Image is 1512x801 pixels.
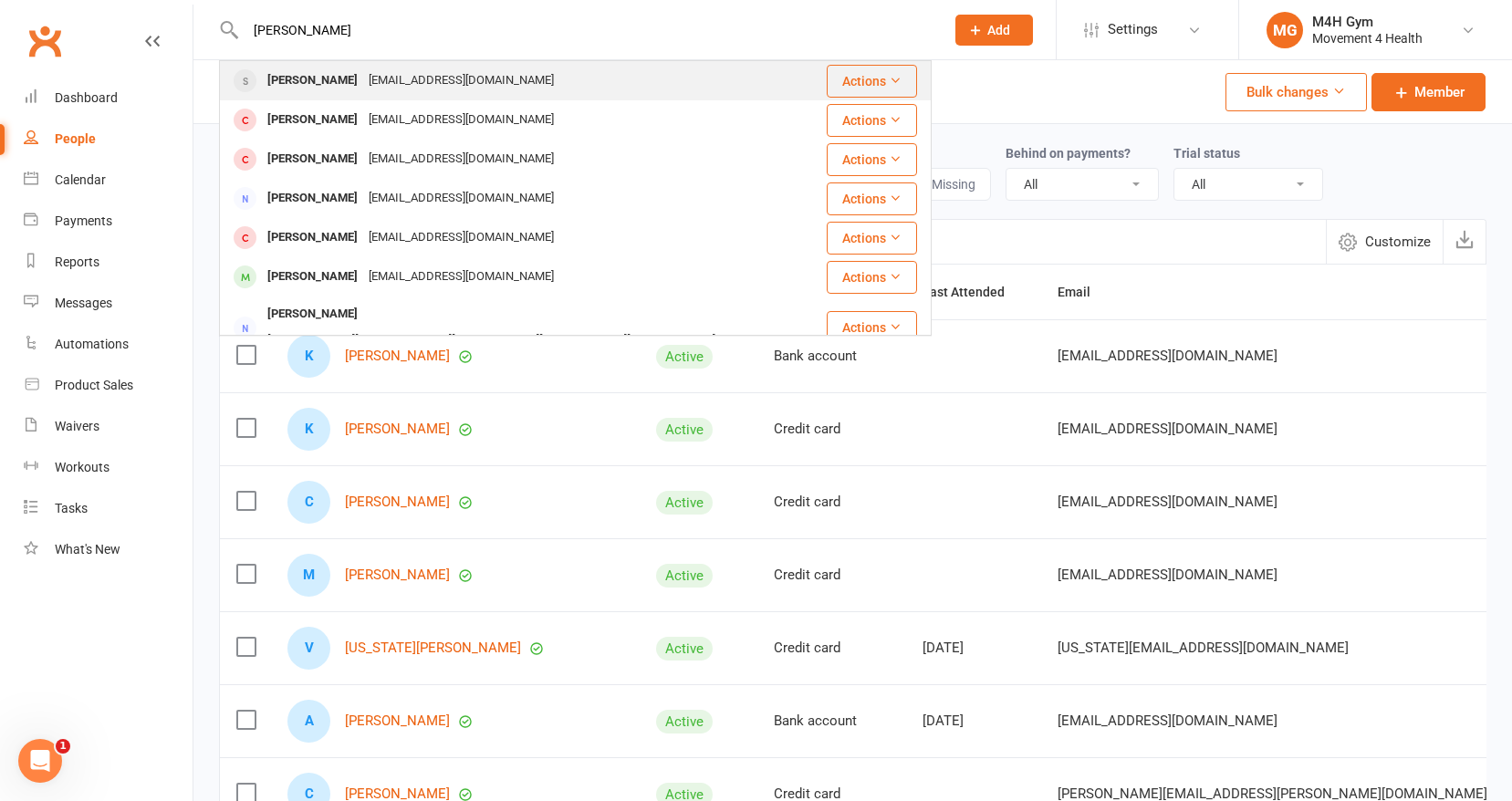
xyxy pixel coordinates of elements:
[345,567,450,583] a: [PERSON_NAME]
[363,185,559,212] div: [EMAIL_ADDRESS][DOMAIN_NAME]
[24,242,193,283] a: Reports
[1365,231,1431,253] span: Customize
[287,700,330,743] div: Angela
[1058,285,1111,299] span: Email
[55,255,99,269] div: Reports
[923,285,1025,299] span: Last Attended
[18,739,62,783] iframe: Intercom live chat
[287,335,330,378] div: Kathy
[827,143,917,176] button: Actions
[262,264,363,290] div: [PERSON_NAME]
[1267,12,1303,48] div: MG
[923,281,1025,303] button: Last Attended
[24,78,193,119] a: Dashboard
[774,494,890,510] div: Credit card
[1058,557,1277,592] span: [EMAIL_ADDRESS][DOMAIN_NAME]
[24,406,193,447] a: Waivers
[287,627,330,670] div: Virginia
[987,23,1010,37] span: Add
[24,447,193,488] a: Workouts
[1058,338,1277,373] span: [EMAIL_ADDRESS][DOMAIN_NAME]
[24,488,193,529] a: Tasks
[287,408,330,451] div: Kay
[262,185,363,212] div: [PERSON_NAME]
[1058,411,1277,446] span: [EMAIL_ADDRESS][DOMAIN_NAME]
[955,15,1033,46] button: Add
[1058,484,1277,519] span: [EMAIL_ADDRESS][DOMAIN_NAME]
[656,345,713,369] div: Active
[55,337,129,351] div: Automations
[1414,81,1465,103] span: Member
[656,564,713,588] div: Active
[916,168,991,201] button: Missing
[363,224,559,251] div: [EMAIL_ADDRESS][DOMAIN_NAME]
[240,17,932,43] input: Search...
[827,104,917,137] button: Actions
[656,418,713,442] div: Active
[363,107,559,133] div: [EMAIL_ADDRESS][DOMAIN_NAME]
[287,554,330,597] div: Maureen
[55,296,112,310] div: Messages
[345,348,450,364] a: [PERSON_NAME]
[22,18,68,64] a: Clubworx
[1312,30,1423,47] div: Movement 4 Health
[1058,630,1349,665] span: [US_STATE][EMAIL_ADDRESS][DOMAIN_NAME]
[1006,146,1131,161] label: Behind on payments?
[923,640,1025,656] div: [DATE]
[55,542,120,557] div: What's New
[24,324,193,365] a: Automations
[774,421,890,437] div: Credit card
[656,491,713,515] div: Active
[363,146,559,172] div: [EMAIL_ADDRESS][DOMAIN_NAME]
[827,311,917,344] button: Actions
[24,160,193,201] a: Calendar
[24,529,193,570] a: What's New
[656,637,713,661] div: Active
[345,713,450,729] a: [PERSON_NAME]
[345,640,521,656] a: [US_STATE][PERSON_NAME]
[923,713,1025,729] div: [DATE]
[24,119,193,160] a: People
[774,567,890,583] div: Credit card
[24,201,193,242] a: Payments
[55,213,112,228] div: Payments
[1173,146,1240,161] label: Trial status
[1058,703,1277,738] span: [EMAIL_ADDRESS][DOMAIN_NAME]
[24,365,193,406] a: Product Sales
[24,283,193,324] a: Messages
[1108,9,1158,50] span: Settings
[827,182,917,215] button: Actions
[287,481,330,524] div: Christine
[1225,73,1367,111] button: Bulk changes
[55,460,109,474] div: Workouts
[55,131,96,146] div: People
[363,264,559,290] div: [EMAIL_ADDRESS][DOMAIN_NAME]
[827,222,917,255] button: Actions
[55,501,88,515] div: Tasks
[262,107,363,133] div: [PERSON_NAME]
[262,68,363,94] div: [PERSON_NAME]
[345,494,450,510] a: [PERSON_NAME]
[774,348,890,364] div: Bank account
[774,640,890,656] div: Credit card
[656,710,713,733] div: Active
[262,224,363,251] div: [PERSON_NAME]
[1312,14,1423,30] div: M4H Gym
[1371,73,1486,111] a: Member
[262,328,721,354] div: [PERSON_NAME][EMAIL_ADDRESS][PERSON_NAME][PERSON_NAME][DOMAIN_NAME]
[774,713,890,729] div: Bank account
[55,90,118,105] div: Dashboard
[262,146,363,172] div: [PERSON_NAME]
[55,172,106,187] div: Calendar
[56,739,70,754] span: 1
[363,68,559,94] div: [EMAIL_ADDRESS][DOMAIN_NAME]
[55,378,133,392] div: Product Sales
[262,301,363,328] div: [PERSON_NAME]
[827,65,917,98] button: Actions
[345,421,450,437] a: [PERSON_NAME]
[1058,281,1111,303] button: Email
[55,419,99,433] div: Waivers
[827,261,917,294] button: Actions
[1326,220,1443,264] button: Customize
